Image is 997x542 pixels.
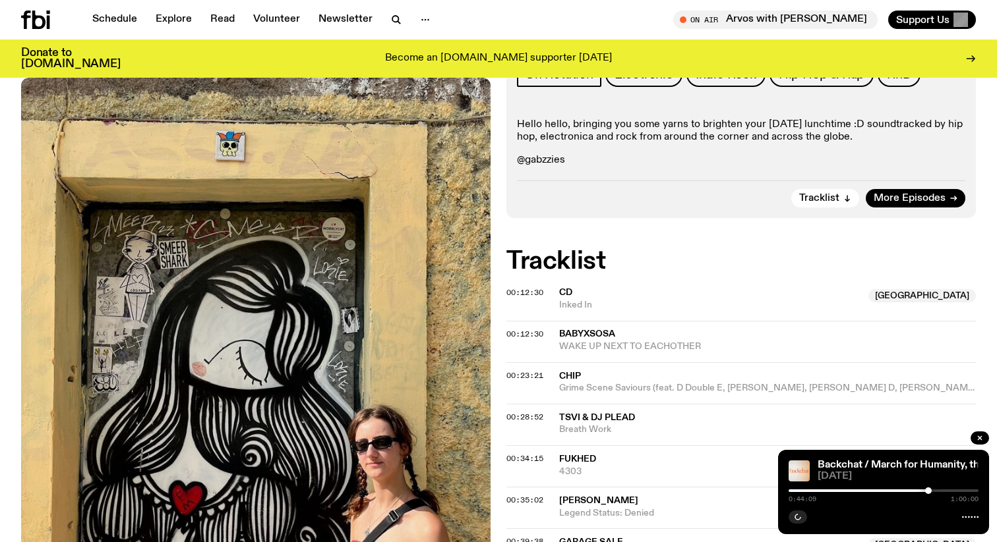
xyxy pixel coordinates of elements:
button: 00:34:15 [506,455,543,462]
span: Babyxsosa [559,329,615,339]
span: Inked In [559,299,861,312]
span: Legend Status: Denied [559,507,861,520]
span: 00:35:02 [506,495,543,505]
a: Schedule [84,11,145,29]
span: WAKE UP NEXT TO EACHOTHER [559,340,976,353]
button: Support Us [888,11,976,29]
button: 00:35:02 [506,497,543,504]
a: More Episodes [866,189,965,207]
p: Hello hello, bringing you some yarns to brighten your [DATE] lunchtime :D soundtracked by hip hop... [517,119,965,144]
span: Tracklist [799,194,839,203]
span: 4303 [559,466,861,478]
h2: Tracklist [506,250,976,273]
span: [DATE] [818,472,979,481]
span: Breath Work [559,423,976,436]
p: Become an [DOMAIN_NAME] supporter [DATE] [385,53,612,65]
a: Newsletter [311,11,380,29]
button: 00:28:52 [506,414,543,421]
span: 1:00:00 [951,496,979,502]
a: Volunteer [245,11,308,29]
span: TSVI & DJ Plead [559,413,635,422]
a: Read [202,11,243,29]
button: 00:23:21 [506,372,543,379]
span: 00:23:21 [506,370,543,381]
span: Support Us [896,14,950,26]
p: @gabzzies [517,154,965,167]
button: Tracklist [791,189,859,207]
span: [PERSON_NAME] [559,496,638,505]
span: 00:12:30 [506,287,543,298]
a: Explore [148,11,200,29]
span: 00:28:52 [506,412,543,422]
h3: Donate to [DOMAIN_NAME] [21,47,121,70]
span: [GEOGRAPHIC_DATA] [868,289,976,302]
span: More Episodes [874,194,946,203]
button: On AirArvos with [PERSON_NAME] [673,11,878,29]
span: 0:44:09 [789,496,816,502]
button: 00:12:30 [506,289,543,296]
span: Grime Scene Saviours (feat. D Double E, [PERSON_NAME], [PERSON_NAME] D, [PERSON_NAME], [PERSON_NA... [559,382,976,394]
span: 00:34:15 [506,453,543,464]
span: FUKHED [559,454,596,464]
span: 00:12:30 [506,329,543,339]
span: CD [559,288,572,297]
button: 00:12:30 [506,331,543,338]
span: Chip [559,371,581,381]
